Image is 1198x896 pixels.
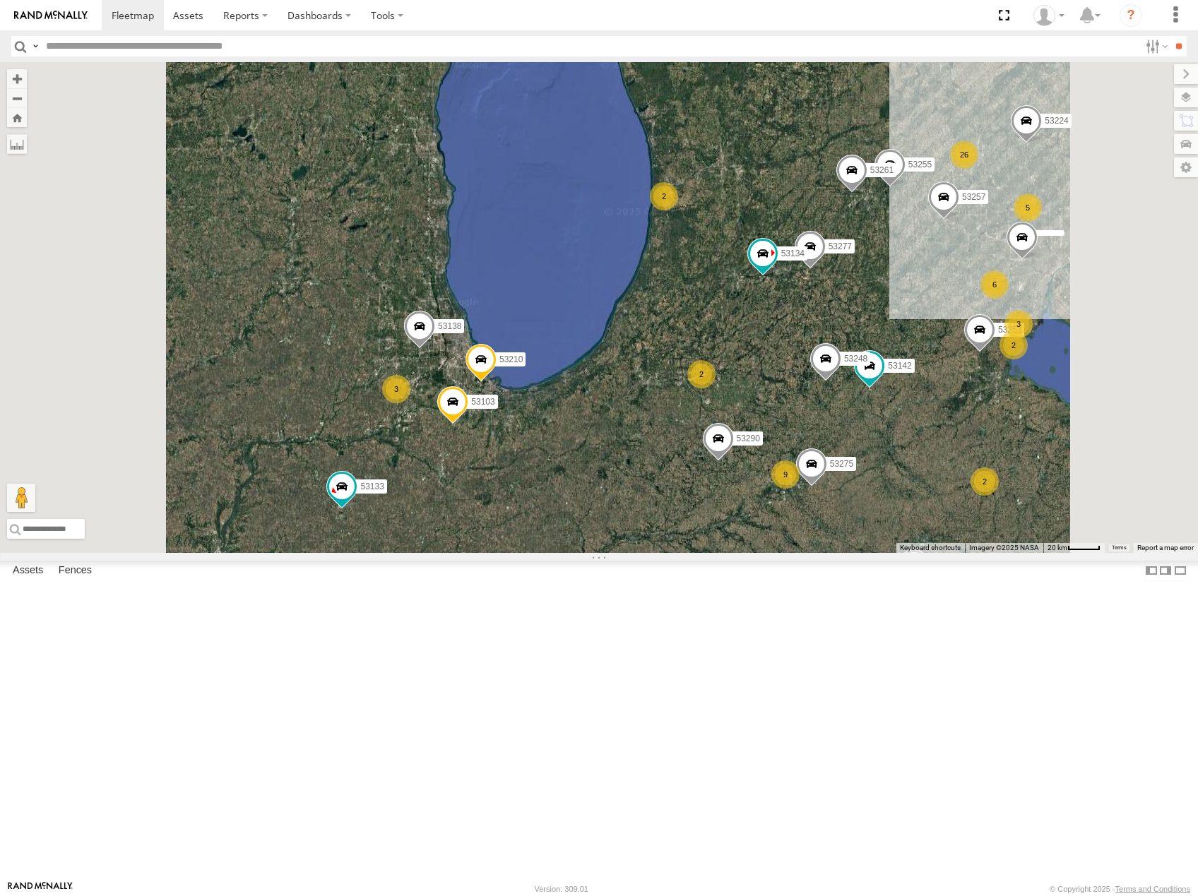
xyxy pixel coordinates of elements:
div: 5 [1014,193,1042,222]
div: 26 [950,141,978,169]
span: 53261 [870,165,894,175]
div: 3 [382,375,410,403]
span: 53142 [888,361,911,371]
span: 53255 [908,160,932,169]
i: ? [1120,4,1142,27]
span: 53257 [962,192,985,202]
button: Zoom Home [7,108,27,127]
label: Assets [6,561,50,580]
span: 53277 [829,241,852,251]
button: Zoom in [7,69,27,88]
span: 53210 [499,354,523,364]
div: Version: 309.01 [535,885,588,893]
div: 2 [1000,331,1028,359]
span: Imagery ©2025 NASA [969,544,1039,551]
span: 20 km [1048,544,1067,551]
div: © Copyright 2025 - [1050,885,1190,893]
label: Dock Summary Table to the Left [1144,561,1158,581]
label: Measure [7,134,27,154]
img: rand-logo.svg [14,11,88,20]
span: 53103 [471,396,494,406]
label: Fences [52,561,99,580]
div: 2 [650,182,678,210]
span: 53290 [737,434,760,443]
label: Hide Summary Table [1173,561,1187,581]
label: Search Query [30,36,41,56]
label: Search Filter Options [1140,36,1170,56]
div: 2 [687,360,716,388]
button: Keyboard shortcuts [900,543,961,553]
div: 2 [971,467,999,496]
div: 6 [980,270,1009,299]
label: Map Settings [1174,157,1198,177]
button: Drag Pegman onto the map to open Street View [7,484,35,512]
span: 53248 [844,353,867,363]
span: 53275 [830,459,853,469]
button: Map Scale: 20 km per 43 pixels [1043,543,1105,553]
div: Miky Transport [1028,5,1069,26]
span: 53134 [781,249,805,258]
label: Dock Summary Table to the Right [1158,561,1173,581]
span: 53138 [438,321,461,331]
a: Terms (opens in new tab) [1112,545,1127,551]
div: 3 [1004,310,1033,338]
span: 53133 [360,482,384,491]
span: 53253 [998,325,1021,335]
button: Zoom out [7,88,27,108]
div: 9 [771,460,800,489]
span: 53224 [1045,116,1068,126]
a: Terms and Conditions [1115,885,1190,893]
a: Report a map error [1137,544,1194,551]
a: Visit our Website [8,882,73,896]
